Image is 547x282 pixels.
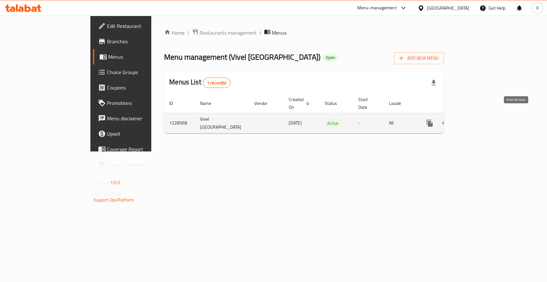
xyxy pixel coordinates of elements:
span: Menu disclaimer [107,115,177,122]
span: Created On [289,96,312,111]
span: Menus [272,29,286,37]
span: R [536,4,539,12]
li: / [259,29,261,37]
span: Branches [107,38,177,45]
span: Upsell [107,130,177,138]
li: / [187,29,189,37]
span: Grocery Checklist [107,161,177,168]
div: Active [325,119,341,127]
h2: Menus List [169,77,230,88]
span: Name [200,99,220,107]
span: Status [325,99,345,107]
span: Menu management ( Vivel [GEOGRAPHIC_DATA] ) [164,50,320,64]
a: Coupons [93,80,182,95]
span: Version: [94,178,109,187]
a: Upsell [93,126,182,141]
div: [GEOGRAPHIC_DATA] [427,4,469,12]
div: Open [323,54,338,62]
td: All [384,113,417,133]
span: Get support on: [94,189,123,198]
span: Choice Groups [107,68,177,76]
span: Coupons [107,84,177,91]
span: Active [325,120,341,127]
button: Change Status [437,115,453,131]
button: more [422,115,437,131]
span: Locale [389,99,409,107]
span: Add New Menu [399,54,439,62]
div: Total records count [203,78,231,88]
nav: breadcrumb [164,29,444,37]
div: Export file [426,75,441,90]
span: Open [323,55,338,60]
span: 1.0.0 [110,178,120,187]
span: Vendor [254,99,276,107]
a: Menu disclaimer [93,111,182,126]
button: Add New Menu [394,52,444,64]
span: 1 record(s) [203,80,230,86]
a: Support.OpsPlatform [94,196,134,204]
span: Restaurants management [200,29,257,37]
span: Coverage Report [107,145,177,153]
a: Coverage Report [93,141,182,157]
span: Promotions [107,99,177,107]
a: Choice Groups [93,64,182,80]
a: Edit Restaurant [93,18,182,34]
a: Menus [93,49,182,64]
div: Menu-management [357,4,397,12]
a: Branches [93,34,182,49]
th: Actions [417,94,489,113]
td: - [353,113,384,133]
table: enhanced table [164,94,489,133]
span: ID [169,99,181,107]
span: Edit Restaurant [107,22,177,30]
span: Menus [108,53,177,61]
td: Vivel [GEOGRAPHIC_DATA] [195,113,249,133]
span: [DATE] [289,119,302,127]
span: Start Date [358,96,376,111]
a: Restaurants management [192,29,257,37]
a: Promotions [93,95,182,111]
a: Grocery Checklist [93,157,182,172]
